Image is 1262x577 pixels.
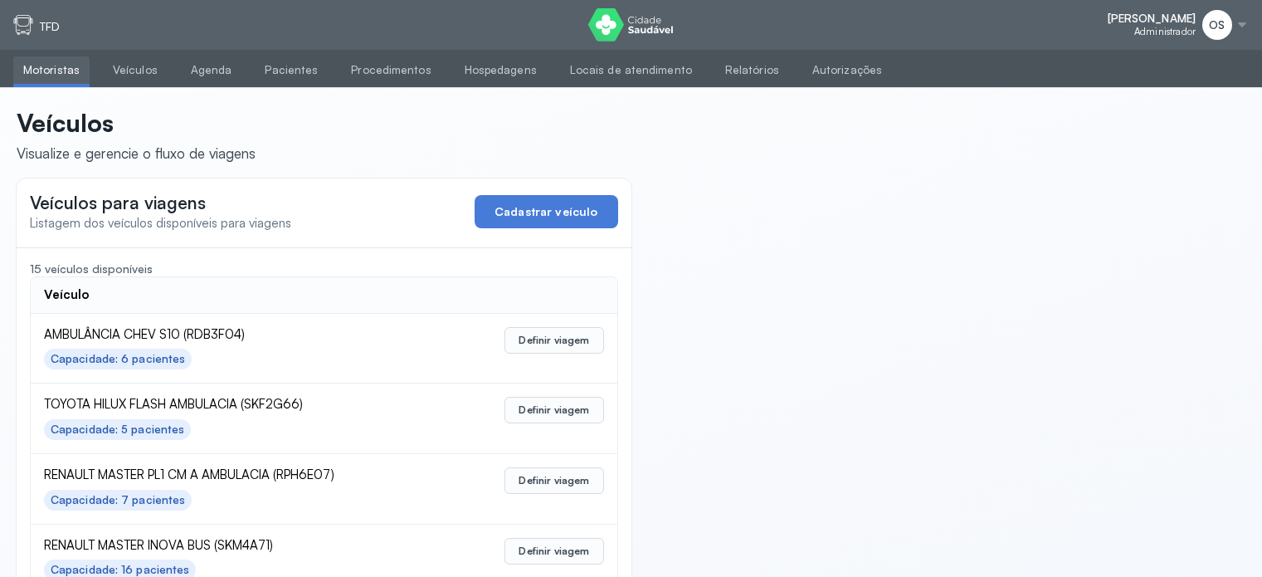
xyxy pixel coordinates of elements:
[1209,18,1225,32] span: OS
[44,538,437,554] span: RENAULT MASTER INOVA BUS (SKM4A71)
[51,563,189,577] div: Capacidade: 16 pacientes
[40,20,60,34] p: TFD
[103,56,168,84] a: Veículos
[13,56,90,84] a: Motoristas
[504,397,603,423] button: Definir viagem
[17,144,256,162] div: Visualize e gerencie o fluxo de viagens
[30,192,206,213] span: Veículos para viagens
[51,423,184,437] div: Capacidade: 5 pacientes
[504,467,603,494] button: Definir viagem
[181,56,242,84] a: Agenda
[51,352,185,366] div: Capacidade: 6 pacientes
[44,287,90,303] div: Veículo
[588,8,674,42] img: logo do Cidade Saudável
[51,493,185,507] div: Capacidade: 7 pacientes
[715,56,789,84] a: Relatórios
[1108,12,1196,26] span: [PERSON_NAME]
[560,56,702,84] a: Locais de atendimento
[44,327,437,343] span: AMBULÂNCIA CHEV S10 (RDB3F04)
[504,327,603,354] button: Definir viagem
[44,397,437,413] span: TOYOTA HILUX FLASH AMBULACIA (SKF2G66)
[30,215,291,231] span: Listagem dos veículos disponíveis para viagens
[1134,26,1196,37] span: Administrador
[17,108,256,138] p: Veículos
[13,15,33,35] img: tfd.svg
[475,195,618,228] button: Cadastrar veículo
[30,262,618,276] div: 15 veículos disponíveis
[504,538,603,565] button: Definir viagem
[44,467,437,483] span: RENAULT MASTER PL1 CM A AMBULACIA (RPH6E07)
[455,56,547,84] a: Hospedagens
[255,56,328,84] a: Pacientes
[341,56,441,84] a: Procedimentos
[802,56,892,84] a: Autorizações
